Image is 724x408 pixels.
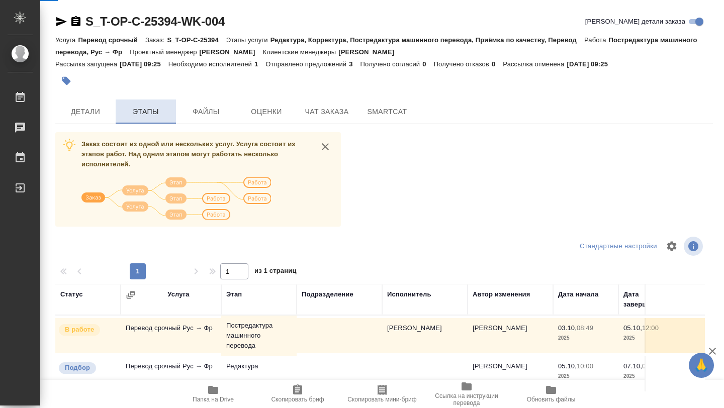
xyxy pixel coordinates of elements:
span: Чат заказа [303,106,351,118]
button: close [318,139,333,154]
p: 1 [254,60,265,68]
p: S_T-OP-C-25394 [167,36,226,44]
div: Статус [60,289,83,299]
p: Работа [584,36,609,44]
p: Заказ: [145,36,167,44]
p: В работе [65,325,94,335]
span: Посмотреть информацию [684,237,705,256]
p: 2025 [623,333,679,343]
button: Скопировать ссылку для ЯМессенджера [55,16,67,28]
p: Рассылка запущена [55,60,120,68]
div: Дата завершения [623,289,679,310]
p: 3 [349,60,360,68]
button: Обновить файлы [509,380,593,408]
p: [PERSON_NAME] [338,48,402,56]
div: Автор изменения [473,289,530,299]
p: Клиентские менеджеры [262,48,338,56]
p: Рассылка отменена [503,60,567,68]
td: Перевод срочный Рус → Фр [121,318,221,353]
p: 08:00 [642,362,659,370]
p: 2025 [623,371,679,381]
p: Постредактура машинного перевода [226,321,292,351]
p: Перевод срочный [78,36,145,44]
p: 07.10, [623,362,642,370]
p: 05.10, [558,362,577,370]
p: 2025 [558,333,613,343]
p: Услуга [55,36,78,44]
div: Этап [226,289,242,299]
p: Получено отказов [434,60,492,68]
button: Скопировать ссылку [70,16,82,28]
div: Услуга [167,289,189,299]
p: 0 [492,60,503,68]
p: [DATE] 09:25 [120,60,168,68]
p: Подбор [65,363,90,373]
p: 03.10, [558,324,577,332]
p: 05.10, [623,324,642,332]
p: [DATE] 09:25 [567,60,615,68]
td: Перевод срочный Рус → Фр [121,356,221,391]
button: Папка на Drive [171,380,255,408]
div: Исполнитель [387,289,431,299]
p: Редактура [226,361,292,371]
span: Детали [61,106,110,118]
button: Сгруппировать [126,290,136,300]
span: Файлы [182,106,230,118]
span: Скопировать мини-бриф [347,396,416,403]
span: Обновить файлы [527,396,576,403]
p: Отправлено предложений [265,60,349,68]
span: Скопировать бриф [271,396,324,403]
a: S_T-OP-C-25394-WK-004 [85,15,225,28]
span: Заказ состоит из одной или нескольких услуг. Услуга состоит из этапов работ. Над одним этапом мог... [81,140,295,168]
span: из 1 страниц [254,265,297,279]
div: Дата начала [558,289,598,299]
button: Скопировать бриф [255,380,340,408]
p: Этапы услуги [226,36,270,44]
button: Скопировать мини-бриф [340,380,424,408]
td: [PERSON_NAME] [468,318,553,353]
span: [PERSON_NAME] детали заказа [585,17,685,27]
span: Ссылка на инструкции перевода [430,392,503,406]
p: 10:00 [577,362,593,370]
p: 0 [422,60,433,68]
p: 12:00 [642,324,659,332]
span: SmartCat [363,106,411,118]
p: Проектный менеджер [130,48,199,56]
td: [PERSON_NAME] [382,318,468,353]
span: Этапы [122,106,170,118]
p: Необходимо исполнителей [168,60,254,68]
button: Ссылка на инструкции перевода [424,380,509,408]
div: Подразделение [302,289,353,299]
span: Папка на Drive [193,396,234,403]
p: 08:49 [577,324,593,332]
button: Добавить тэг [55,70,77,92]
p: Редактура, Корректура, Постредактура машинного перевода, Приёмка по качеству, Перевод [270,36,584,44]
p: Получено согласий [360,60,423,68]
button: 🙏 [689,353,714,378]
div: split button [577,239,660,254]
p: 2025 [558,371,613,381]
span: Настроить таблицу [660,234,684,258]
td: [PERSON_NAME] [468,356,553,391]
p: [PERSON_NAME] [200,48,263,56]
span: 🙏 [693,355,710,376]
span: Оценки [242,106,291,118]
